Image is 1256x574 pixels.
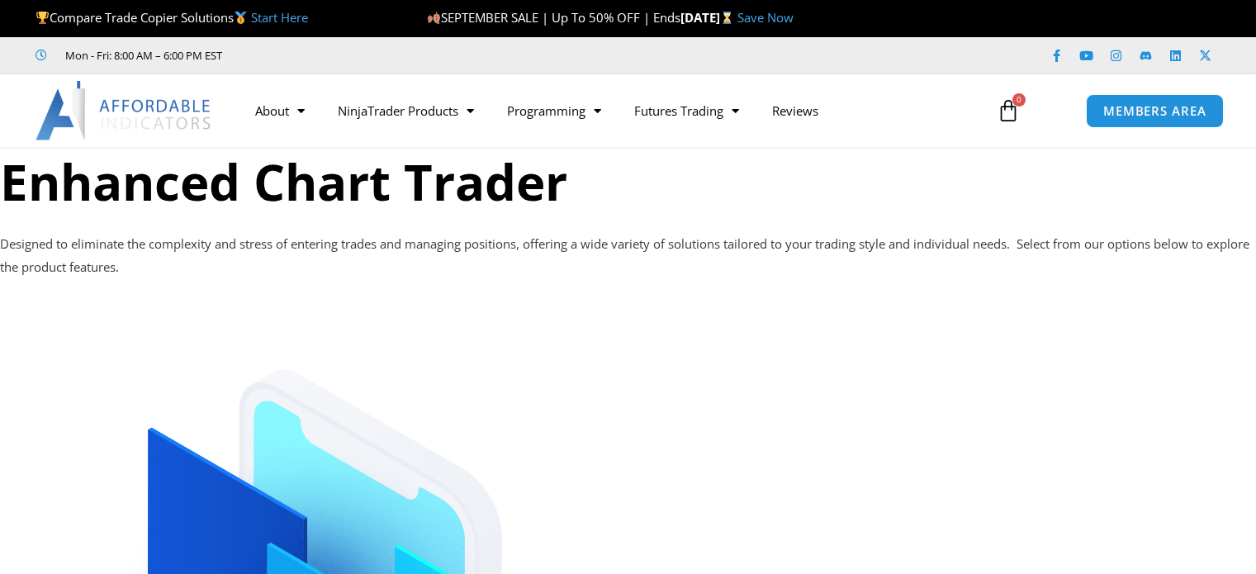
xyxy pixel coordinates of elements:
[239,92,980,130] nav: Menu
[972,87,1045,135] a: 0
[491,92,618,130] a: Programming
[680,9,737,26] strong: [DATE]
[36,9,308,26] span: Compare Trade Copier Solutions
[245,47,493,64] iframe: Customer reviews powered by Trustpilot
[251,9,308,26] a: Start Here
[1103,105,1206,117] span: MEMBERS AREA
[427,9,680,26] span: SEPTEMBER SALE | Up To 50% OFF | Ends
[1086,94,1224,128] a: MEMBERS AREA
[428,12,440,24] img: 🍂
[1012,93,1026,107] span: 0
[239,92,321,130] a: About
[36,81,213,140] img: LogoAI | Affordable Indicators – NinjaTrader
[756,92,835,130] a: Reviews
[61,45,222,65] span: Mon - Fri: 8:00 AM – 6:00 PM EST
[235,12,247,24] img: 🥇
[321,92,491,130] a: NinjaTrader Products
[721,12,733,24] img: ⌛
[618,92,756,130] a: Futures Trading
[737,9,794,26] a: Save Now
[36,12,49,24] img: 🏆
